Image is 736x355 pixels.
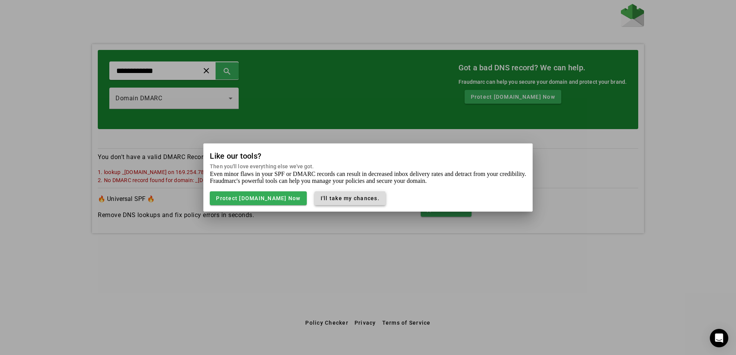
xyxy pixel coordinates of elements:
button: Protect [DOMAIN_NAME] Now [210,191,306,205]
mat-card-content: Even minor flaws in your SPF or DMARC records can result in decreased inbox delivery rates and de... [204,171,532,211]
mat-card-title: Like our tools? [210,150,314,162]
div: Open Intercom Messenger [710,329,728,347]
button: I'll take my chances. [314,191,386,205]
span: I'll take my chances. [321,195,380,201]
mat-card-subtitle: Then you'll love everything else we've got. [210,162,314,171]
span: Protect [DOMAIN_NAME] Now [216,195,300,201]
